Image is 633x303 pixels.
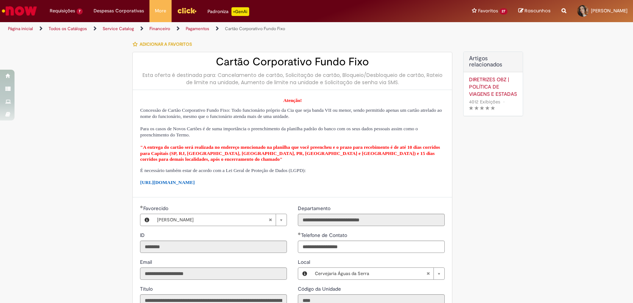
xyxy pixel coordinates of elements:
[469,76,517,98] a: DIRETRIZES OBZ | POLÍTICA DE VIAGENS E ESTADAS
[298,285,342,292] label: Somente leitura - Código da Unidade
[140,41,192,47] span: Adicionar a Favoritos
[140,267,287,280] input: Email
[469,56,517,68] h3: Artigos relacionados
[177,5,197,16] img: click_logo_yellow_360x200.png
[478,7,498,15] span: Favoritos
[265,214,276,226] abbr: Limpar campo Favorecido
[298,268,311,279] button: Local, Visualizar este registro Cervejaria Águas da Serra
[283,98,302,103] span: Atenção!
[153,214,287,226] a: [PERSON_NAME]Limpar campo Favorecido
[132,37,196,52] button: Adicionar a Favoritos
[298,232,301,235] span: Obrigatório Preenchido
[298,205,332,212] label: Somente leitura - Departamento
[207,7,249,16] div: Padroniza
[140,180,194,185] a: [URL][DOMAIN_NAME]
[140,232,146,238] span: Somente leitura - ID
[298,259,312,265] span: Local
[49,26,87,32] a: Todos os Catálogos
[502,97,506,107] span: •
[140,168,306,173] span: É necessário também estar de acordo com a Lei Geral de Proteção de Dados (LGPD):
[8,26,33,32] a: Página inicial
[94,7,144,15] span: Despesas Corporativas
[140,71,445,86] div: Esta oferta é destinada para: Cancelamento de cartão, Solicitação de cartão, Bloqueio/Desbloqueio...
[140,258,153,266] label: Somente leitura - Email
[140,241,287,253] input: ID
[231,7,249,16] p: +GenAi
[298,214,445,226] input: Departamento
[140,285,154,292] label: Somente leitura - Título
[50,7,75,15] span: Requisições
[140,232,146,239] label: Somente leitura - ID
[518,8,551,15] a: Rascunhos
[1,4,38,18] img: ServiceNow
[186,26,209,32] a: Pagamentos
[140,56,445,68] h2: Cartão Corporativo Fundo Fixo
[140,259,153,265] span: Somente leitura - Email
[525,7,551,14] span: Rascunhos
[301,232,349,238] span: Telefone de Contato
[140,205,143,208] span: Obrigatório Preenchido
[315,268,426,279] span: Cervejaria Águas da Serra
[298,241,445,253] input: Telefone de Contato
[140,107,442,119] span: Concessão de Cartão Corporativo Fundo Fixo: Todo funcionário próprio da Cia que seja banda VII ou...
[149,26,170,32] a: Financeiro
[103,26,134,32] a: Service Catalog
[298,205,332,212] span: Somente leitura - Departamento
[157,214,268,226] span: [PERSON_NAME]
[140,214,153,226] button: Favorecido, Visualizar este registro Vitoria Macedo
[423,268,433,279] abbr: Limpar campo Local
[140,126,418,138] span: Para os casos de Novos Cartões é de suma importância o preenchimento da planilha padrão do banco ...
[225,26,285,32] a: Cartão Corporativo Fundo Fixo
[140,144,440,162] span: "A entrega do cartão será realizada no endereço mencionado na planilha que você preencheu e o pra...
[77,8,83,15] span: 7
[591,8,628,14] span: [PERSON_NAME]
[311,268,444,279] a: Cervejaria Águas da SerraLimpar campo Local
[469,99,500,105] span: 4012 Exibições
[500,8,507,15] span: 27
[143,205,170,212] span: Necessários - Favorecido
[155,7,166,15] span: More
[5,22,416,36] ul: Trilhas de página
